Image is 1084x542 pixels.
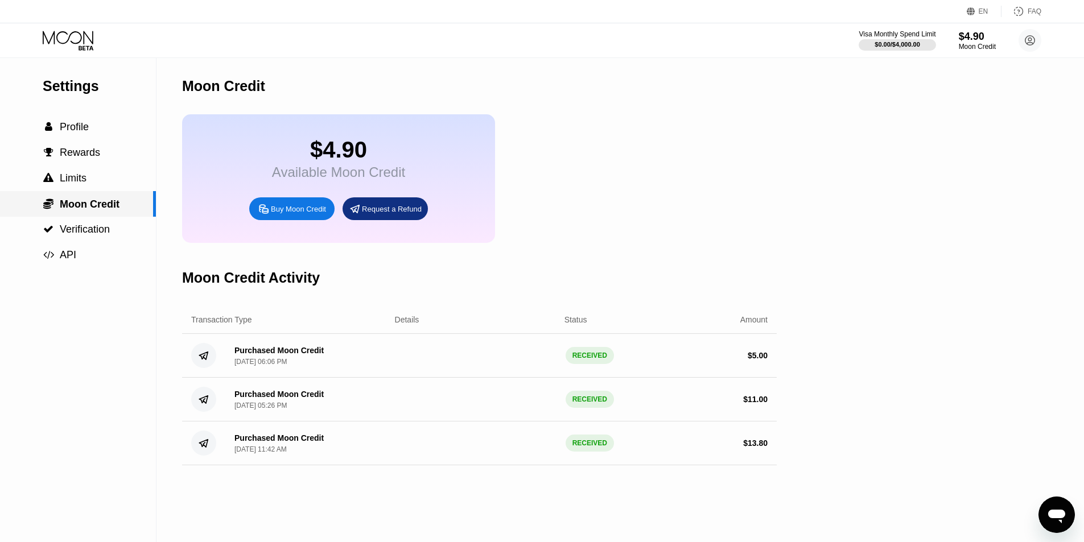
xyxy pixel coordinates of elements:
div: RECEIVED [566,347,614,364]
span: Limits [60,172,86,184]
div: Moon Credit [959,43,996,51]
div: RECEIVED [566,391,614,408]
div: Purchased Moon Credit [234,390,324,399]
div: FAQ [1028,7,1041,15]
div: $4.90Moon Credit [959,31,996,51]
div: Purchased Moon Credit [234,346,324,355]
div: Buy Moon Credit [271,204,326,214]
div: Moon Credit [182,78,265,94]
div: Status [564,315,587,324]
div: Available Moon Credit [272,164,405,180]
div: Details [395,315,419,324]
span:  [43,198,53,209]
div: Request a Refund [343,197,428,220]
div: Request a Refund [362,204,422,214]
span: API [60,249,76,260]
div: FAQ [1001,6,1041,17]
div: Purchased Moon Credit [234,433,324,442]
span:  [43,224,53,234]
div: $ 13.80 [743,438,768,448]
span: Rewards [60,147,100,158]
span: Profile [60,121,89,133]
div: $ 5.00 [748,351,768,360]
div: Transaction Type [191,315,252,324]
div: RECEIVED [566,435,614,452]
div: Visa Monthly Spend Limit$0.00/$4,000.00 [859,30,935,51]
div: EN [979,7,988,15]
span: Verification [60,224,110,235]
div: $ 11.00 [743,395,768,404]
div: [DATE] 11:42 AM [234,445,287,453]
div: Amount [740,315,768,324]
div:  [43,198,54,209]
div: Moon Credit Activity [182,270,320,286]
span:  [45,122,52,132]
div: $4.90 [272,137,405,163]
div: $0.00 / $4,000.00 [875,41,920,48]
iframe: Button to launch messaging window [1038,497,1075,533]
div: [DATE] 05:26 PM [234,402,287,409]
div: Settings [43,78,156,94]
div: Visa Monthly Spend Limit [859,30,935,38]
div:  [43,147,54,158]
span: Moon Credit [60,198,119,210]
span:  [43,250,54,260]
div: [DATE] 06:06 PM [234,358,287,366]
span:  [44,147,53,158]
div:  [43,173,54,183]
div:  [43,224,54,234]
div: EN [967,6,1001,17]
div: Buy Moon Credit [249,197,335,220]
span:  [43,173,53,183]
div: $4.90 [959,31,996,43]
div:  [43,122,54,132]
